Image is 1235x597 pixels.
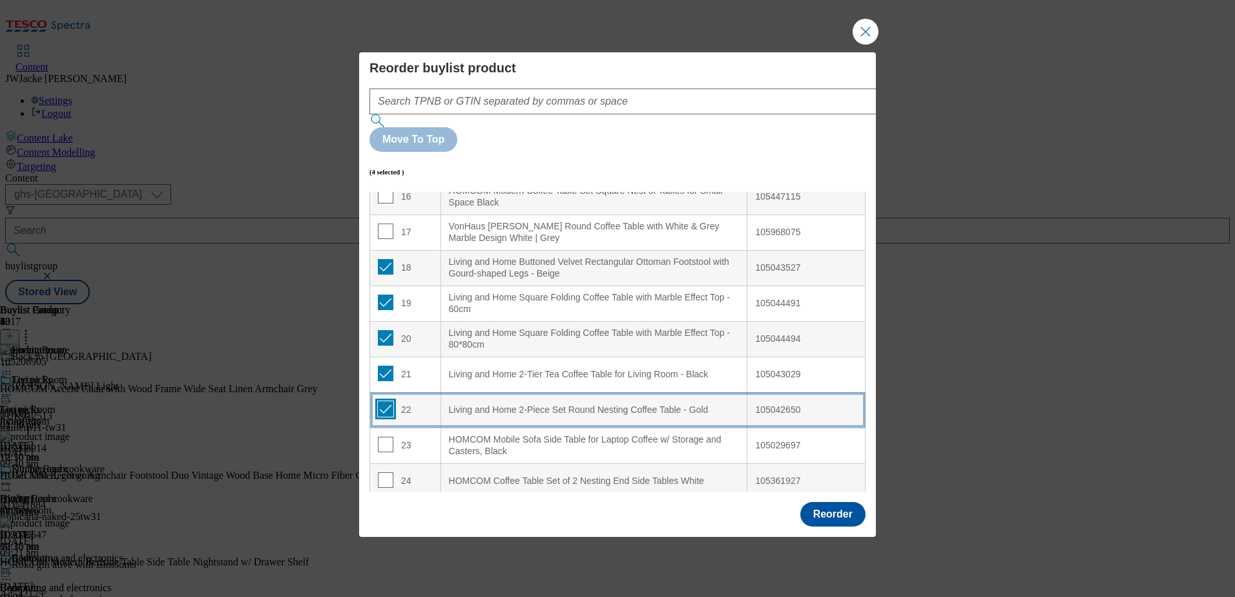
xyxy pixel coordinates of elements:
div: 16 [378,188,433,207]
div: 105447115 [755,191,857,203]
div: 105044491 [755,298,857,309]
div: 24 [378,472,433,491]
h6: (4 selected ) [369,168,404,176]
div: 21 [378,366,433,384]
div: Living and Home Buttoned Velvet Rectangular Ottoman Footstool with Gourd-shaped Legs - Beige [449,257,740,279]
div: 105042650 [755,404,857,416]
button: Close Modal [853,19,878,45]
div: 105968075 [755,227,857,238]
div: 105044494 [755,333,857,345]
div: VonHaus [PERSON_NAME] Round Coffee Table with White & Grey Marble Design White | Grey [449,221,740,244]
div: Living and Home 2-Piece Set Round Nesting Coffee Table - Gold [449,404,740,416]
div: HOMCOM Modern Coffee Table Set Square Nest of Tables for Small Space Black [449,185,740,208]
button: Reorder [800,502,866,527]
div: 17 [378,224,433,242]
div: 23 [378,437,433,456]
input: Search TPNB or GTIN separated by commas or space [369,89,915,114]
div: 18 [378,259,433,278]
div: HOMCOM Coffee Table Set of 2 Nesting End Side Tables White [449,476,740,487]
div: 22 [378,401,433,420]
div: HOMCOM Mobile Sofa Side Table for Laptop Coffee w/ Storage and Casters, Black [449,434,740,457]
div: Living and Home Square Folding Coffee Table with Marble Effect Top - 60cm [449,292,740,315]
div: 20 [378,330,433,349]
div: 105029697 [755,440,857,452]
div: Living and Home Square Folding Coffee Table with Marble Effect Top - 80*80cm [449,328,740,350]
div: Modal [359,52,876,537]
div: 19 [378,295,433,313]
div: 105361927 [755,476,857,487]
h4: Reorder buylist product [369,60,866,76]
div: Living and Home 2-Tier Tea Coffee Table for Living Room - Black [449,369,740,381]
div: 105043527 [755,262,857,274]
button: Move To Top [369,127,457,152]
div: 105043029 [755,369,857,381]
